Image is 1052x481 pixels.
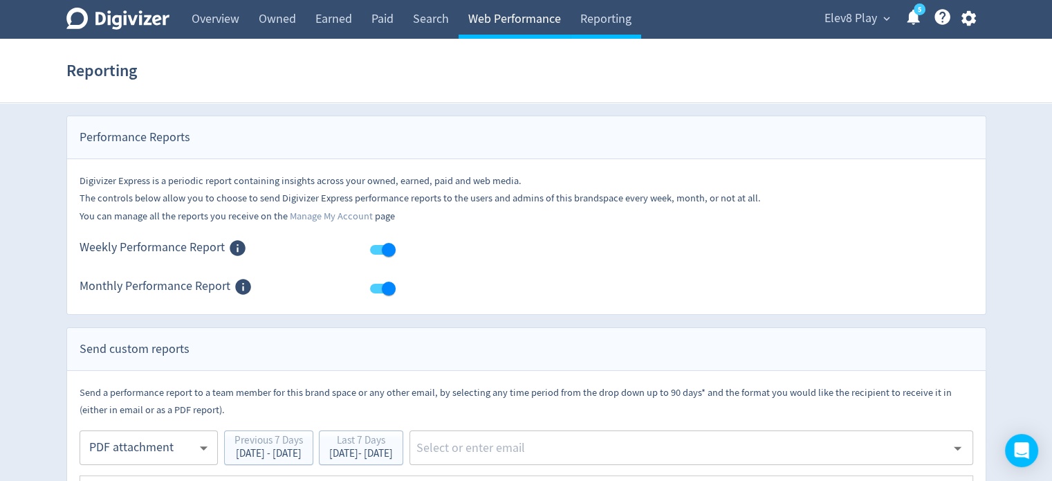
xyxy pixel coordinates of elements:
[67,116,986,159] div: Performance Reports
[80,239,225,257] span: Weekly Performance Report
[224,430,313,465] button: Previous 7 Days[DATE] - [DATE]
[234,278,252,296] svg: Members of this Brand Space can receive Monthly Performance Report via email when enabled
[290,210,373,223] a: Manage My Account
[66,48,137,93] h1: Reporting
[80,278,230,296] span: Monthly Performance Report
[914,3,925,15] a: 5
[67,328,986,371] div: Send custom reports
[80,386,952,417] small: Send a performance report to a team member for this brand space or any other email, by selecting ...
[880,12,893,25] span: expand_more
[824,8,877,30] span: Elev8 Play
[80,192,761,205] small: The controls below allow you to choose to send Digivizer Express performance reports to the users...
[917,5,921,15] text: 5
[228,239,247,257] svg: Members of this Brand Space can receive Weekly Performance Report via email when enabled
[1005,434,1038,467] div: Open Intercom Messenger
[80,210,395,223] small: You can manage all the reports you receive on the page
[80,174,522,188] small: Digivizer Express is a periodic report containing insights across your owned, earned, paid and we...
[947,437,968,459] button: Open
[415,437,946,458] input: Select or enter email
[234,448,303,459] div: [DATE] - [DATE]
[820,8,894,30] button: Elev8 Play
[234,435,303,448] div: Previous 7 Days
[329,435,393,448] div: Last 7 Days
[89,433,196,464] div: PDF attachment
[319,430,403,465] button: Last 7 Days[DATE]- [DATE]
[329,448,393,459] div: [DATE] - [DATE]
